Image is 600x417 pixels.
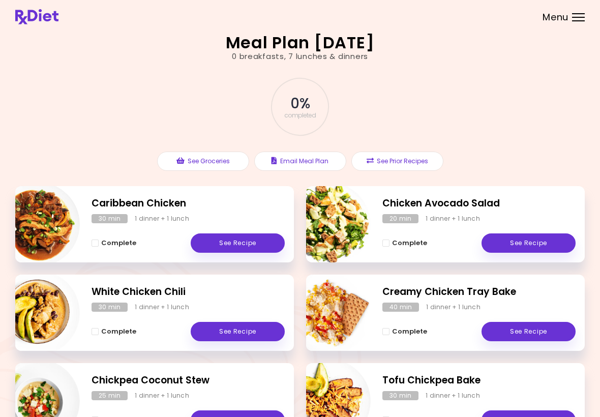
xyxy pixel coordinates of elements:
h2: Chickpea Coconut Stew [92,373,285,388]
div: 20 min [382,214,418,223]
a: See Recipe - White Chicken Chili [191,322,285,341]
span: 0 % [290,95,309,112]
img: Info - Chicken Avocado Salad [286,182,371,266]
h2: Meal Plan [DATE] [226,35,375,51]
button: See Groceries [157,152,249,171]
div: 30 min [92,214,128,223]
h2: White Chicken Chili [92,285,285,300]
span: completed [284,112,316,118]
button: See Prior Recipes [351,152,443,171]
span: Complete [392,239,427,247]
img: Info - Creamy Chicken Tray Bake [286,271,371,355]
div: 1 dinner + 1 lunch [135,391,189,400]
h2: Chicken Avocado Salad [382,196,576,211]
a: See Recipe - Creamy Chicken Tray Bake [482,322,576,341]
h2: Caribbean Chicken [92,196,285,211]
a: See Recipe - Chicken Avocado Salad [482,233,576,253]
span: Complete [101,327,136,336]
span: Menu [543,13,568,22]
div: 30 min [92,303,128,312]
button: Complete - White Chicken Chili [92,325,136,338]
h2: Creamy Chicken Tray Bake [382,285,576,300]
div: 30 min [382,391,418,400]
span: Complete [392,327,427,336]
h2: Tofu Chickpea Bake [382,373,576,388]
div: 1 dinner + 1 lunch [426,214,480,223]
button: Complete - Creamy Chicken Tray Bake [382,325,427,338]
div: 1 dinner + 1 lunch [426,391,480,400]
div: 40 min [382,303,419,312]
div: 1 dinner + 1 lunch [426,303,481,312]
button: Complete - Caribbean Chicken [92,237,136,249]
img: RxDiet [15,9,58,24]
a: See Recipe - Caribbean Chicken [191,233,285,253]
span: Complete [101,239,136,247]
div: 1 dinner + 1 lunch [135,214,189,223]
div: 0 breakfasts , 7 lunches & dinners [232,51,368,63]
div: 25 min [92,391,128,400]
button: Email Meal Plan [254,152,346,171]
div: 1 dinner + 1 lunch [135,303,189,312]
button: Complete - Chicken Avocado Salad [382,237,427,249]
